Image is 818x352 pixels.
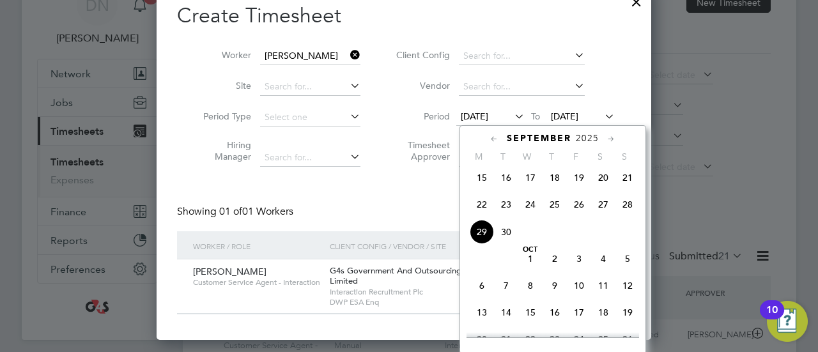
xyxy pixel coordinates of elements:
span: 24 [567,327,591,351]
div: 10 [766,310,778,326]
span: 10 [567,273,591,298]
span: 21 [494,327,518,351]
span: 19 [615,300,640,325]
span: 8 [518,273,543,298]
label: Vendor [392,80,450,91]
span: [PERSON_NAME] [193,266,266,277]
input: Select one [260,109,360,126]
div: Client Config / Vendor / Site [327,231,532,261]
span: 26 [567,192,591,217]
span: 28 [615,192,640,217]
span: 4 [591,247,615,271]
span: 25 [543,192,567,217]
span: 23 [494,192,518,217]
span: 16 [494,165,518,190]
label: Timesheet Approver [392,139,450,162]
label: Period Type [194,111,251,122]
span: T [539,151,564,162]
span: 01 Workers [219,205,293,218]
span: Interaction Recruitment Plc [330,287,529,297]
span: 23 [543,327,567,351]
span: 20 [470,327,494,351]
span: 9 [543,273,567,298]
span: 15 [470,165,494,190]
span: S [588,151,612,162]
span: 2 [543,247,567,271]
span: 29 [470,220,494,244]
span: 01 of [219,205,242,218]
span: DWP ESA Enq [330,297,529,307]
span: 22 [470,192,494,217]
span: 17 [567,300,591,325]
input: Search for... [260,149,360,167]
span: 24 [518,192,543,217]
input: Search for... [260,47,360,65]
label: Worker [194,49,251,61]
span: 27 [591,192,615,217]
span: F [564,151,588,162]
span: 22 [518,327,543,351]
span: 26 [615,327,640,351]
span: T [491,151,515,162]
button: Open Resource Center, 10 new notifications [767,301,808,342]
span: 17 [518,165,543,190]
span: M [467,151,491,162]
span: 18 [543,165,567,190]
input: Search for... [459,78,585,96]
span: [DATE] [461,111,488,122]
span: G4s Government And Outsourcing Services (Uk) Limited [330,265,513,287]
span: S [612,151,637,162]
span: 20 [591,165,615,190]
span: 5 [615,247,640,271]
input: Search for... [459,149,585,167]
span: 11 [591,273,615,298]
div: Showing [177,205,296,218]
label: Site [194,80,251,91]
span: 21 [615,165,640,190]
span: 13 [470,300,494,325]
span: September [507,133,571,144]
span: 15 [518,300,543,325]
label: Client Config [392,49,450,61]
span: 25 [591,327,615,351]
span: 14 [494,300,518,325]
span: 6 [470,273,494,298]
span: 18 [591,300,615,325]
span: To [527,108,544,125]
span: Oct [518,247,543,253]
label: Period [392,111,450,122]
span: 30 [494,220,518,244]
span: 16 [543,300,567,325]
div: Worker / Role [190,231,327,261]
span: [DATE] [551,111,578,122]
input: Search for... [459,47,585,65]
span: 7 [494,273,518,298]
label: Hiring Manager [194,139,251,162]
span: 12 [615,273,640,298]
span: 3 [567,247,591,271]
span: 1 [518,247,543,271]
span: 2025 [576,133,599,144]
span: W [515,151,539,162]
h2: Create Timesheet [177,3,631,29]
span: 19 [567,165,591,190]
span: Customer Service Agent - Interaction [193,277,320,287]
input: Search for... [260,78,360,96]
